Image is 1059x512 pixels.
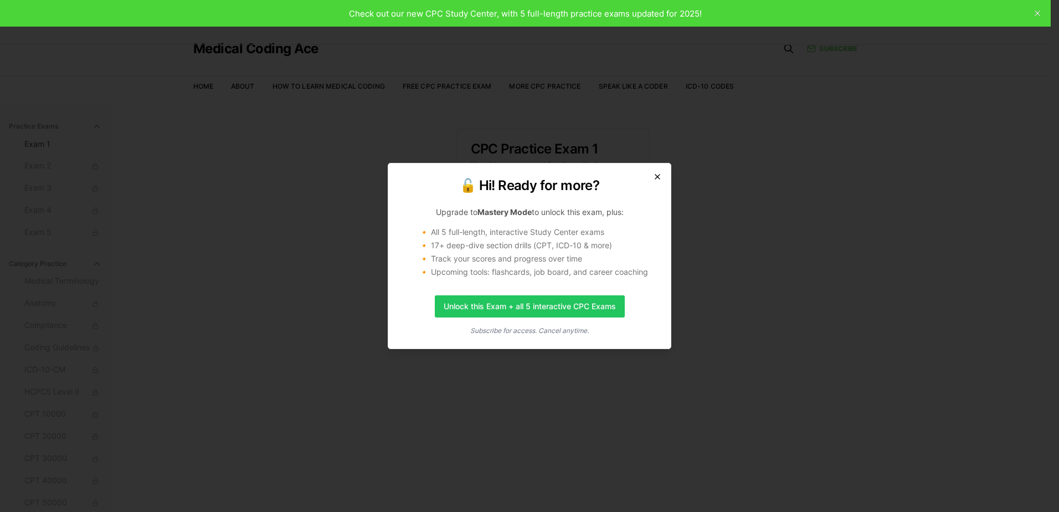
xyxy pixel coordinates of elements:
[419,227,657,238] li: 🔸 All 5 full-length, interactive Study Center exams
[477,207,532,217] strong: Mastery Mode
[402,177,657,194] h2: 🔓 Hi! Ready for more?
[435,295,625,318] a: Unlock this Exam + all 5 interactive CPC Exams
[419,253,657,264] li: 🔸 Track your scores and progress over time
[419,240,657,251] li: 🔸 17+ deep-dive section drills (CPT, ICD-10 & more)
[419,267,657,278] li: 🔸 Upcoming tools: flashcards, job board, and career coaching
[470,326,589,335] i: Subscribe for access. Cancel anytime.
[402,207,657,218] p: Upgrade to to unlock this exam, plus:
